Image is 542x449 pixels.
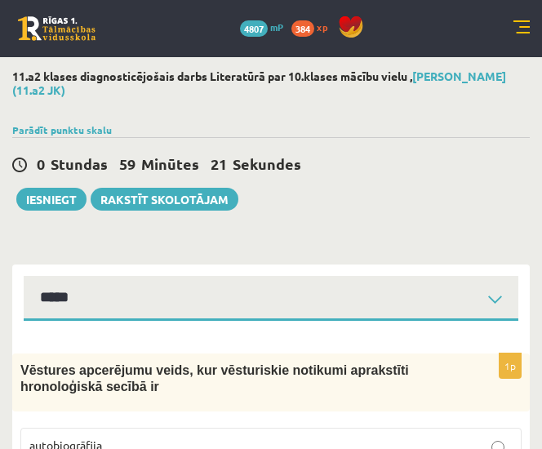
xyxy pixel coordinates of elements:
[291,20,314,37] span: 384
[317,20,327,33] span: xp
[20,363,409,394] span: Vēstures apcerējumu veids, kur vēsturiskie notikumi aprakstīti hronoloģiskā secībā ir
[141,154,199,173] span: Minūtes
[91,188,238,211] a: Rakstīt skolotājam
[119,154,135,173] span: 59
[12,123,112,136] a: Parādīt punktu skalu
[12,69,530,97] h2: 11.a2 klases diagnosticējošais darbs Literatūrā par 10.klases mācību vielu ,
[233,154,301,173] span: Sekundes
[16,188,87,211] button: Iesniegt
[291,20,335,33] a: 384 xp
[12,69,506,97] a: [PERSON_NAME] (11.a2 JK)
[240,20,268,37] span: 4807
[18,16,96,41] a: Rīgas 1. Tālmācības vidusskola
[270,20,283,33] span: mP
[37,154,45,173] span: 0
[51,154,108,173] span: Stundas
[211,154,227,173] span: 21
[499,353,522,379] p: 1p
